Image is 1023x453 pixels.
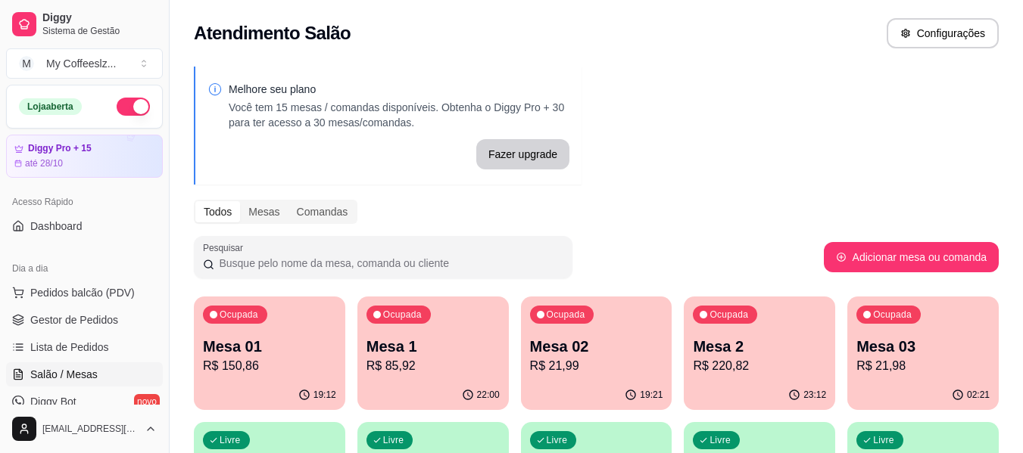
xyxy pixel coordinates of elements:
[847,296,999,410] button: OcupadaMesa 03R$ 21,9802:21
[6,389,163,414] a: Diggy Botnovo
[477,389,500,401] p: 22:00
[710,309,748,321] p: Ocupada
[25,157,63,169] article: até 28/10
[220,434,241,446] p: Livre
[6,411,163,447] button: [EMAIL_ADDRESS][DOMAIN_NAME]
[366,357,500,375] p: R$ 85,92
[220,309,258,321] p: Ocupada
[357,296,509,410] button: OcupadaMesa 1R$ 85,9222:00
[547,309,585,321] p: Ocupada
[313,389,336,401] p: 19:12
[710,434,731,446] p: Livre
[967,389,990,401] p: 02:21
[203,241,248,254] label: Pesquisar
[803,389,826,401] p: 23:12
[30,394,76,409] span: Diggy Bot
[530,336,663,357] p: Mesa 02
[288,201,357,222] div: Comandas
[521,296,672,410] button: OcupadaMesa 02R$ 21,9919:21
[229,100,569,130] p: Você tem 15 mesas / comandas disponíveis. Obtenha o Diggy Pro + 30 para ter acesso a 30 mesas/com...
[195,201,240,222] div: Todos
[6,281,163,305] button: Pedidos balcão (PDV)
[214,256,563,271] input: Pesquisar
[117,98,150,116] button: Alterar Status
[640,389,663,401] p: 19:21
[19,56,34,71] span: M
[6,335,163,359] a: Lista de Pedidos
[30,312,118,327] span: Gestor de Pedidos
[30,367,98,382] span: Salão / Mesas
[203,336,336,357] p: Mesa 01
[366,336,500,357] p: Mesa 1
[28,143,92,154] article: Diggy Pro + 15
[476,139,569,169] button: Fazer upgrade
[856,357,990,375] p: R$ 21,98
[6,362,163,386] a: Salão / Mesas
[383,434,404,446] p: Livre
[30,285,135,300] span: Pedidos balcão (PDV)
[229,82,569,97] p: Melhore seu plano
[30,340,109,355] span: Lista de Pedidos
[240,201,288,222] div: Mesas
[42,25,157,37] span: Sistema de Gestão
[194,21,351,45] h2: Atendimento Salão
[693,357,826,375] p: R$ 220,82
[6,48,163,79] button: Select a team
[6,190,163,214] div: Acesso Rápido
[42,423,139,435] span: [EMAIL_ADDRESS][DOMAIN_NAME]
[6,308,163,332] a: Gestor de Pedidos
[824,242,999,272] button: Adicionar mesa ou comanda
[684,296,835,410] button: OcupadaMesa 2R$ 220,8223:12
[547,434,568,446] p: Livre
[6,135,163,178] a: Diggy Pro + 15até 28/10
[887,18,999,48] button: Configurações
[693,336,826,357] p: Mesa 2
[194,296,345,410] button: OcupadaMesa 01R$ 150,8619:12
[42,11,157,25] span: Diggy
[383,309,422,321] p: Ocupada
[46,56,116,71] div: My Coffeeslz ...
[6,256,163,281] div: Dia a dia
[19,98,82,115] div: Loja aberta
[530,357,663,375] p: R$ 21,99
[203,357,336,375] p: R$ 150,86
[856,336,990,357] p: Mesa 03
[6,214,163,238] a: Dashboard
[6,6,163,42] a: DiggySistema de Gestão
[30,219,83,234] span: Dashboard
[873,309,912,321] p: Ocupada
[873,434,894,446] p: Livre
